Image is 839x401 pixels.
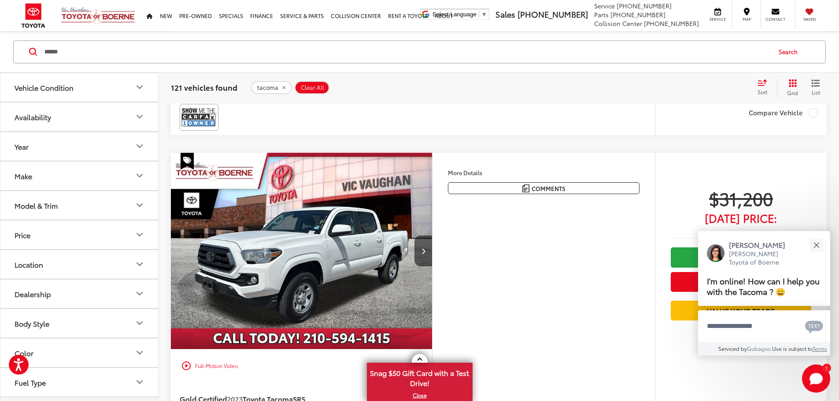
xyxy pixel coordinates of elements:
[0,220,159,249] button: PricePrice
[170,153,433,349] div: 2023 Toyota Tacoma SR5 0
[805,320,823,334] svg: Text
[15,289,51,298] div: Dealership
[448,169,639,176] h4: More Details
[134,288,145,299] div: Dealership
[0,309,159,337] button: Body StyleBody Style
[134,141,145,151] div: Year
[15,319,49,327] div: Body Style
[414,235,432,266] button: Next image
[594,10,609,19] span: Parts
[134,347,145,358] div: Color
[671,247,811,267] a: Check Availability
[448,182,639,194] button: Comments
[0,102,159,131] button: AvailabilityAvailability
[698,310,830,342] textarea: Type your message
[747,345,772,352] a: Gubagoo.
[802,364,830,393] button: Toggle Chat Window
[368,364,472,390] span: Snag $50 Gift Card with a Test Drive!
[807,235,826,254] button: Close
[15,83,74,91] div: Vehicle Condition
[802,364,830,393] svg: Start Chat
[15,171,32,180] div: Make
[707,275,820,297] span: I'm online! How can I help you with the Tacoma ? 😀
[802,316,826,336] button: Chat with SMS
[594,1,615,10] span: Service
[0,73,159,101] button: Vehicle ConditionVehicle Condition
[813,345,827,352] a: Terms
[481,11,487,18] span: ▼
[671,301,811,320] a: Value Your Trade
[522,184,529,192] img: Comments
[171,81,237,92] span: 121 vehicles found
[610,10,665,19] span: [PHONE_NUMBER]
[15,348,33,357] div: Color
[134,82,145,92] div: Vehicle Condition
[134,377,145,387] div: Fuel Type
[698,231,830,356] div: Close[PERSON_NAME][PERSON_NAME] Toyota of BoerneI'm online! How can I help you with the Tacoma ? ...
[170,153,433,349] a: 2023 Toyota Tacoma SR52023 Toyota Tacoma SR52023 Toyota Tacoma SR52023 Toyota Tacoma SR5
[134,111,145,122] div: Availability
[44,41,770,62] input: Search by Make, Model, or Keyword
[825,366,828,370] span: 1
[777,78,805,96] button: Grid View
[61,7,136,25] img: Vic Vaughan Toyota of Boerne
[671,187,811,209] span: $31,200
[181,153,194,169] span: Special
[772,345,813,352] span: Use is subject to
[805,78,827,96] button: List View
[15,142,29,150] div: Year
[134,200,145,210] div: Model & Trim
[170,153,433,349] img: 2023 Toyota Tacoma SR5
[737,16,756,22] span: Map
[765,16,785,22] span: Contact
[0,161,159,190] button: MakeMake
[718,345,747,352] span: Serviced by
[181,106,217,129] img: CarFax One Owner
[15,378,46,386] div: Fuel Type
[0,279,159,308] button: DealershipDealership
[729,250,794,267] p: [PERSON_NAME] Toyota of Boerne
[257,84,278,91] span: tacoma
[134,170,145,181] div: Make
[0,338,159,367] button: ColorColor
[749,108,818,117] label: Compare Vehicle
[644,19,699,28] span: [PHONE_NUMBER]
[729,240,794,250] p: [PERSON_NAME]
[708,16,728,22] span: Service
[800,16,819,22] span: Saved
[617,1,672,10] span: [PHONE_NUMBER]
[517,8,588,20] span: [PHONE_NUMBER]
[758,88,767,96] span: Sort
[251,81,292,94] button: remove tacoma
[15,260,43,268] div: Location
[134,318,145,328] div: Body Style
[594,19,642,28] span: Collision Center
[0,368,159,396] button: Fuel TypeFuel Type
[15,112,51,121] div: Availability
[811,88,820,96] span: List
[295,81,329,94] button: Clear All
[671,213,811,222] span: [DATE] Price:
[787,88,798,96] span: Grid
[770,40,810,63] button: Search
[134,259,145,269] div: Location
[432,11,477,18] span: Select Language
[753,78,777,96] button: Select sort value
[532,184,565,193] span: Comments
[671,272,811,292] button: Get Price Now
[0,132,159,160] button: YearYear
[0,191,159,219] button: Model & TrimModel & Trim
[0,250,159,278] button: LocationLocation
[432,11,487,18] a: Select Language​
[301,84,324,91] span: Clear All
[15,201,58,209] div: Model & Trim
[15,230,30,239] div: Price
[495,8,515,20] span: Sales
[134,229,145,240] div: Price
